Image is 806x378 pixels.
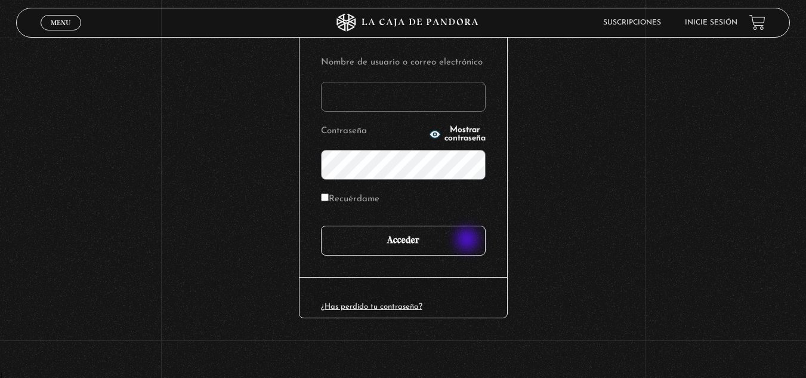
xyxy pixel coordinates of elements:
span: Mostrar contraseña [444,126,486,143]
label: Nombre de usuario o correo electrónico [321,54,486,72]
label: Contraseña [321,122,425,141]
a: Suscripciones [603,19,661,26]
a: View your shopping cart [749,14,765,30]
span: Menu [51,19,70,26]
a: Inicie sesión [685,19,737,26]
span: Cerrar [47,29,75,37]
a: ¿Has perdido tu contraseña? [321,303,422,311]
label: Recuérdame [321,190,379,209]
button: Mostrar contraseña [429,126,486,143]
input: Recuérdame [321,193,329,201]
input: Acceder [321,226,486,256]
